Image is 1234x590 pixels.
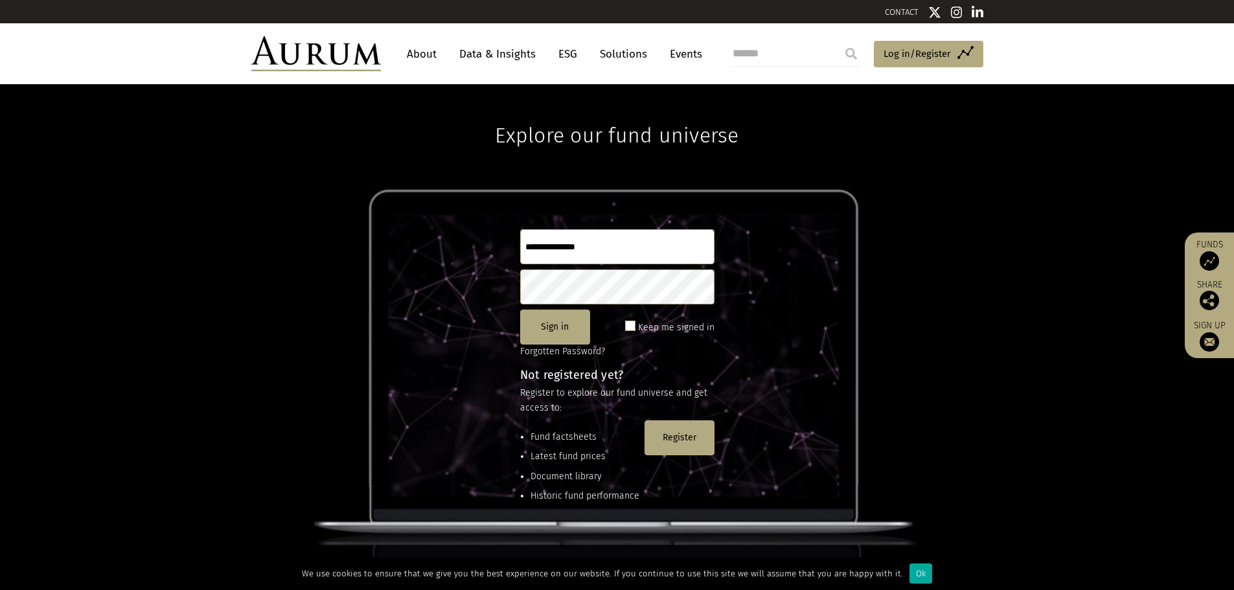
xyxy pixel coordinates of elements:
a: Sign up [1191,320,1228,352]
img: Aurum [251,36,381,71]
a: About [400,42,443,66]
div: Ok [909,563,932,584]
li: Fund factsheets [531,430,639,444]
p: Register to explore our fund universe and get access to: [520,386,714,415]
img: Linkedin icon [972,6,983,19]
a: Data & Insights [453,42,542,66]
img: Instagram icon [951,6,963,19]
li: Latest fund prices [531,449,639,464]
li: Document library [531,470,639,484]
a: Solutions [593,42,654,66]
label: Keep me signed in [638,320,714,335]
img: Share this post [1200,291,1219,310]
a: Log in/Register [874,41,983,68]
div: Share [1191,280,1228,310]
button: Register [645,420,714,455]
h1: Explore our fund universe [495,84,738,148]
button: Sign in [520,310,590,345]
a: Events [663,42,702,66]
a: Funds [1191,239,1228,271]
img: Access Funds [1200,251,1219,271]
img: Twitter icon [928,6,941,19]
a: CONTACT [885,7,919,17]
img: Sign up to our newsletter [1200,332,1219,352]
span: Log in/Register [884,46,951,62]
li: Historic fund performance [531,489,639,503]
a: ESG [552,42,584,66]
a: Forgotten Password? [520,346,605,357]
h4: Not registered yet? [520,369,714,381]
input: Submit [838,41,864,67]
